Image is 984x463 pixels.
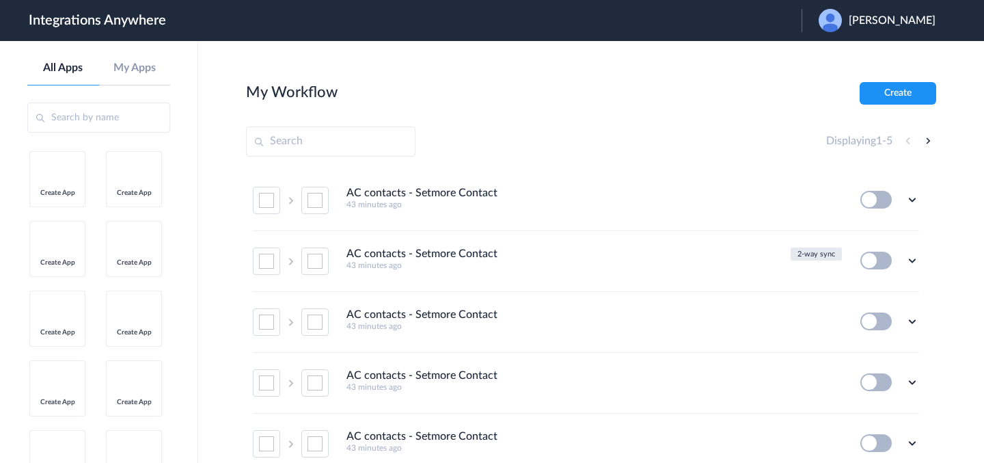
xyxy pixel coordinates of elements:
[860,82,936,105] button: Create
[346,443,842,453] h5: 43 minutes ago
[346,187,497,200] h4: AC contacts - Setmore Contact
[27,62,99,75] a: All Apps
[36,398,79,406] span: Create App
[346,248,497,261] h4: AC contacts - Setmore Contact
[29,12,166,29] h1: Integrations Anywhere
[36,259,79,267] span: Create App
[346,321,842,331] h5: 43 minutes ago
[113,398,155,406] span: Create App
[36,189,79,197] span: Create App
[346,200,842,209] h5: 43 minutes ago
[791,248,842,261] button: 2-way sync
[113,259,155,267] span: Create App
[849,14,935,27] span: [PERSON_NAME]
[826,135,892,148] h4: Displaying -
[36,328,79,336] span: Create App
[346,369,497,382] h4: AC contacts - Setmore Contact
[346,261,784,270] h5: 43 minutes ago
[346,308,497,321] h4: AC contacts - Setmore Contact
[346,430,497,443] h4: AC contacts - Setmore Contact
[27,103,170,133] input: Search by name
[819,9,842,32] img: user.png
[113,328,155,336] span: Create App
[876,135,882,146] span: 1
[246,127,415,157] input: Search
[113,189,155,197] span: Create App
[886,135,892,146] span: 5
[99,62,171,75] a: My Apps
[346,382,842,392] h5: 43 minutes ago
[246,83,338,101] h2: My Workflow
